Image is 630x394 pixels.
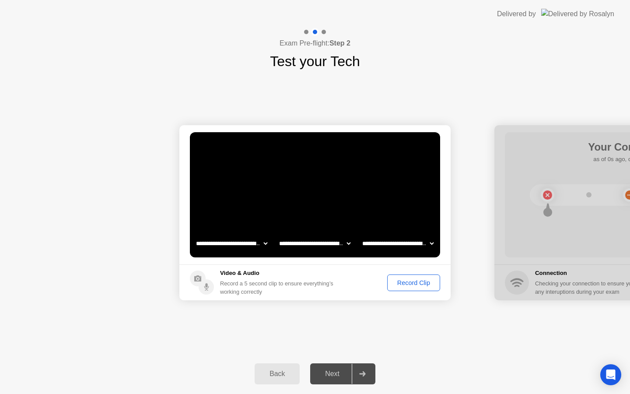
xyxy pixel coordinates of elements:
[497,9,536,19] div: Delivered by
[220,269,337,278] h5: Video & Audio
[277,235,352,252] select: Available speakers
[360,235,435,252] select: Available microphones
[600,364,621,385] div: Open Intercom Messenger
[220,279,337,296] div: Record a 5 second clip to ensure everything’s working correctly
[194,235,269,252] select: Available cameras
[387,274,440,291] button: Record Clip
[313,370,352,378] div: Next
[541,9,614,19] img: Delivered by Rosalyn
[310,363,375,384] button: Next
[270,51,360,72] h1: Test your Tech
[280,38,350,49] h4: Exam Pre-flight:
[390,279,437,286] div: Record Clip
[257,370,297,378] div: Back
[329,39,350,47] b: Step 2
[255,363,300,384] button: Back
